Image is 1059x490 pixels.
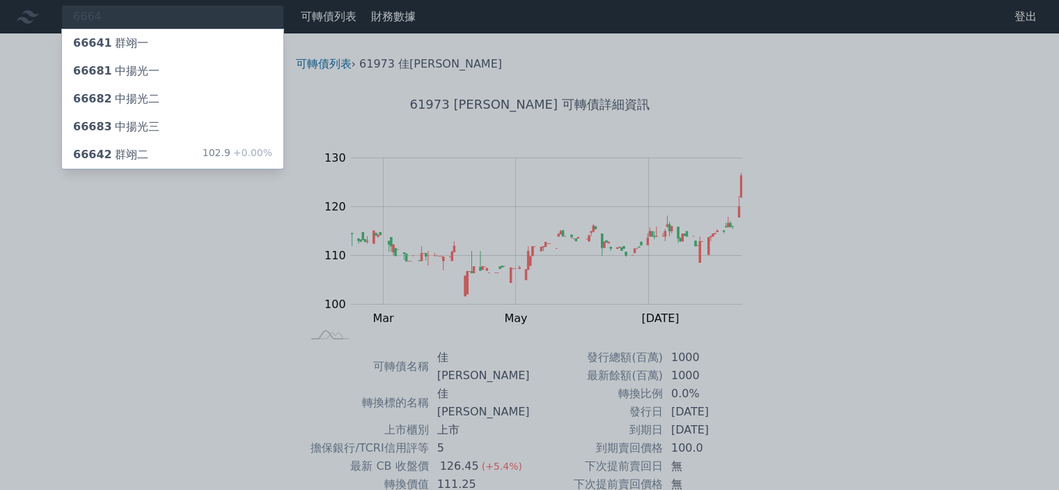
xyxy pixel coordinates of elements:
span: 66682 [73,92,112,105]
span: 66641 [73,36,112,49]
div: 群翊一 [73,35,148,52]
a: 66681中揚光一 [62,57,283,85]
span: 66683 [73,120,112,133]
span: +0.00% [230,147,272,158]
div: 中揚光二 [73,91,159,107]
div: 中揚光三 [73,118,159,135]
a: 66682中揚光二 [62,85,283,113]
div: 中揚光一 [73,63,159,79]
div: 群翊二 [73,146,148,163]
a: 66683中揚光三 [62,113,283,141]
a: 66642群翊二 102.9+0.00% [62,141,283,169]
span: 66642 [73,148,112,161]
span: 66681 [73,64,112,77]
div: 102.9 [203,146,272,163]
a: 66641群翊一 [62,29,283,57]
